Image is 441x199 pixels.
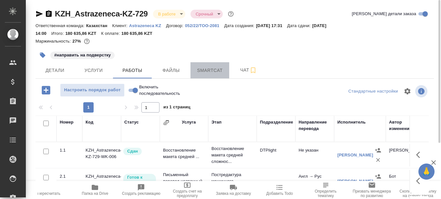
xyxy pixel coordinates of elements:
button: Создать счет на предоплату [164,181,210,199]
button: Добавить тэг [36,48,50,62]
span: Посмотреть информацию [415,85,429,97]
span: Заявка на доставку [216,191,251,196]
button: Срочный [194,11,215,17]
button: Пересчитать [26,181,72,199]
button: Скопировать ссылку [45,10,53,18]
p: Дата создания: [224,23,256,28]
a: Astrazeneca KZ [129,23,166,28]
span: Настроить порядок работ [64,86,121,94]
div: Этап [211,119,221,125]
td: Восстановление макета средней ... [160,144,208,166]
button: Доп статусы указывают на важность/срочность заказа [227,10,235,18]
p: Ответственная команда: [36,23,86,28]
div: Номер [60,119,74,125]
button: Настроить порядок работ [60,84,125,97]
button: 17508.80 RUB; 0.00 KZT; [83,37,91,45]
td: Письменный перевод несрочный А... [160,168,208,194]
a: [PERSON_NAME] [337,153,373,157]
button: Удалить [373,155,383,165]
p: Постредактура машинного перевода [211,172,253,191]
button: Скопировать ссылку для ЯМессенджера [36,10,43,18]
button: 🙏 [418,164,435,180]
div: В работе [190,10,223,18]
button: Добавить работу [37,84,55,97]
a: KZH_Astrazeneca-KZ-729 [55,9,148,18]
button: Добавить Todo [256,181,303,199]
p: 180 635,86 KZT [65,31,101,36]
svg: Подписаться [249,66,257,74]
div: Услуга [182,119,196,125]
button: Сгруппировать [163,119,169,126]
button: Папка на Drive [72,181,118,199]
span: Призвать менеджера по развитию [353,189,391,198]
p: Клиент: [112,23,129,28]
td: KZH_Astrazeneca-KZ-729-WK-006 [82,144,121,166]
div: Направление перевода [299,119,331,132]
span: Создать счет на предоплату [168,189,207,198]
p: 27% [72,39,82,44]
button: В работе [156,11,178,17]
span: Создать рекламацию [122,191,160,196]
span: Работы [117,66,148,75]
span: Папка на Drive [82,191,108,196]
p: [DATE] 17:31 [256,23,287,28]
button: Определить тематику [303,181,349,199]
div: Автор изменения [389,119,421,132]
div: 2.1 [60,173,79,180]
button: Создать рекламацию [118,181,164,199]
div: 1.1 [60,147,79,154]
td: DTPlight [257,144,295,166]
td: Не указан [295,144,334,166]
p: К оплате: [101,31,121,36]
span: направить на подверстку [50,52,115,57]
a: [PERSON_NAME] [337,179,373,184]
button: Здесь прячутся важные кнопки [412,173,428,189]
p: Маржинальность: [36,39,72,44]
p: Дата сдачи: [287,23,312,28]
button: Призвать менеджера по развитию [349,181,395,199]
div: Исполнитель [337,119,366,125]
span: Добавить Todo [266,191,293,196]
div: split button [347,86,400,96]
p: Итого: [51,31,65,36]
td: [PERSON_NAME] [386,144,425,166]
span: [PERSON_NAME] детали заказа [352,11,416,17]
span: Определить тематику [306,189,345,198]
span: Файлы [156,66,187,75]
span: Скопировать ссылку на оценку заказа [399,189,437,198]
button: Назначить [373,172,383,181]
span: Настроить таблицу [400,84,415,99]
div: Исполнитель может приступить к работе [123,173,157,188]
p: 180 635,86 KZT [121,31,157,36]
span: Чат [233,66,264,74]
p: Казахстан [86,23,112,28]
span: Услуги [78,66,109,75]
span: из 1 страниц [163,103,190,113]
a: 052/22/ТОО-2081 [185,23,224,28]
span: Детали [39,66,70,75]
p: Готов к работе [127,174,152,187]
span: Пересчитать [37,191,60,196]
div: Код [86,119,93,125]
button: Заявка на доставку [210,181,257,199]
p: #направить на подверстку [54,52,111,58]
td: KZH_Astrazeneca-KZ-729-WK-012 [82,170,121,193]
td: Англ → Рус [295,170,334,193]
div: В работе [153,10,185,18]
div: Менеджер проверил работу исполнителя, передает ее на следующий этап [123,147,157,156]
span: Включить последовательность [139,84,180,97]
span: 🙏 [421,165,432,178]
td: Бот [386,170,425,193]
span: Smartcat [194,66,225,75]
p: Договор: [166,23,185,28]
button: Скопировать ссылку на оценку заказа [395,181,441,199]
div: Подразделение [260,119,293,125]
p: Восстановление макета средней сложнос... [211,145,253,165]
button: Здесь прячутся важные кнопки [412,147,428,163]
p: Сдан [127,148,138,154]
div: Статус [124,119,139,125]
